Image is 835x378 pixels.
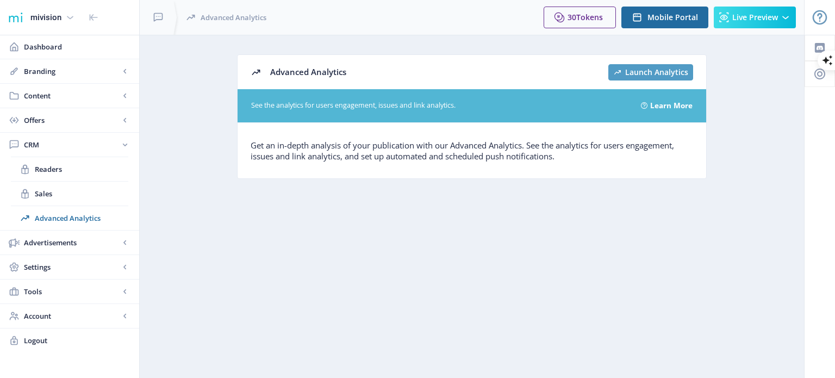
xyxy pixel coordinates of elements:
[35,188,128,199] span: Sales
[24,41,130,52] span: Dashboard
[7,9,24,26] img: 1f20cf2a-1a19-485c-ac21-848c7d04f45b.png
[24,311,120,321] span: Account
[270,66,346,77] span: Advanced Analytics
[24,237,120,248] span: Advertisements
[24,139,120,150] span: CRM
[24,286,120,297] span: Tools
[650,97,693,114] a: Learn More
[30,5,61,29] div: mivision
[544,7,616,28] button: 30Tokens
[24,335,130,346] span: Logout
[647,13,698,22] span: Mobile Portal
[576,12,603,22] span: Tokens
[11,182,128,206] a: Sales
[35,164,128,175] span: Readers
[625,68,688,77] span: Launch Analytics
[732,13,778,22] span: Live Preview
[35,213,128,224] span: Advanced Analytics
[24,115,120,126] span: Offers
[621,7,708,28] button: Mobile Portal
[11,157,128,181] a: Readers
[251,101,628,111] span: See the analytics for users engagement, issues and link analytics.
[608,64,693,80] button: Launch Analytics
[11,206,128,230] a: Advanced Analytics
[24,90,120,101] span: Content
[201,12,266,23] span: Advanced Analytics
[714,7,796,28] button: Live Preview
[24,66,120,77] span: Branding
[251,140,693,162] p: Get an in-depth analysis of your publication with our Advanced Analytics. See the analytics for u...
[24,262,120,272] span: Settings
